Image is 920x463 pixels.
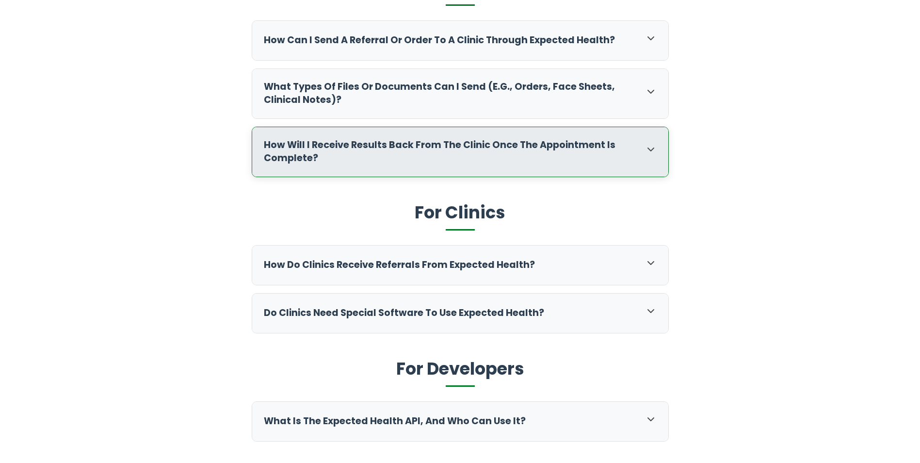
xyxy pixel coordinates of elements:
[252,127,668,177] div: How will I receive results back from the clinic once the appointment is complete?
[264,307,635,320] h3: Do clinics need special software to use Expected Health?
[264,415,635,428] h3: What is the Expected Health API, and who can use it?
[252,246,668,285] div: How do clinics receive referrals from Expected Health?
[252,294,668,333] div: Do clinics need special software to use Expected Health?
[252,201,669,231] h2: For Clinics
[264,139,635,165] h3: How will I receive results back from the clinic once the appointment is complete?
[264,34,635,47] h3: How can I send a referral or order to a clinic through Expected Health?
[264,81,635,107] h3: What types of files or documents can I send (e.g., orders, face sheets, clinical notes)?
[252,358,669,387] h2: For Developers
[264,259,635,272] h3: How do clinics receive referrals from Expected Health?
[252,21,668,60] div: How can I send a referral or order to a clinic through Expected Health?
[252,402,668,441] div: What is the Expected Health API, and who can use it?
[252,69,668,118] div: What types of files or documents can I send (e.g., orders, face sheets, clinical notes)?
